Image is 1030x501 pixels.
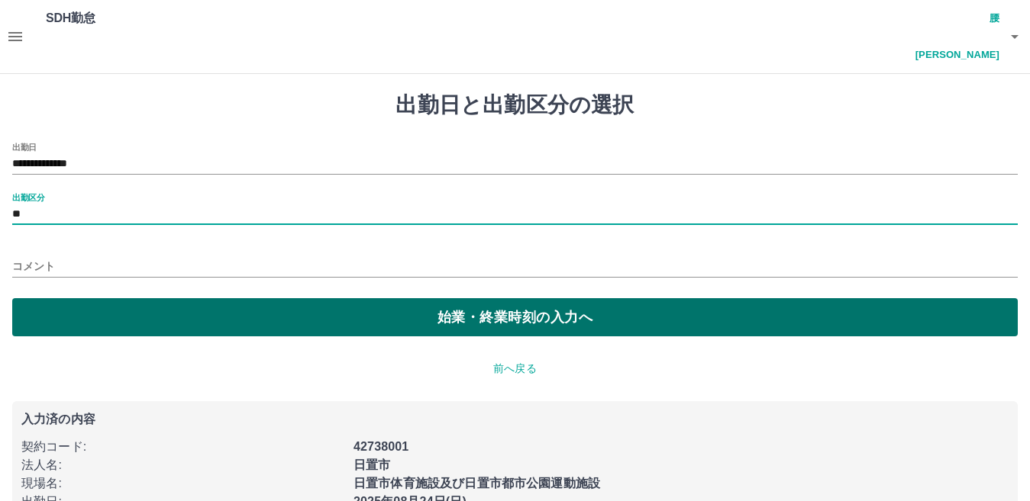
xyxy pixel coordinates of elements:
[12,191,44,203] label: 出勤区分
[21,413,1009,426] p: 入力済の内容
[354,477,600,490] b: 日置市体育施設及び日置市都市公園運動施設
[354,440,408,453] b: 42738001
[21,474,344,493] p: 現場名 :
[21,438,344,456] p: 契約コード :
[12,298,1018,336] button: 始業・終業時刻の入力へ
[354,458,390,471] b: 日置市
[12,141,37,153] label: 出勤日
[12,92,1018,118] h1: 出勤日と出勤区分の選択
[12,361,1018,377] p: 前へ戻る
[21,456,344,474] p: 法人名 :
